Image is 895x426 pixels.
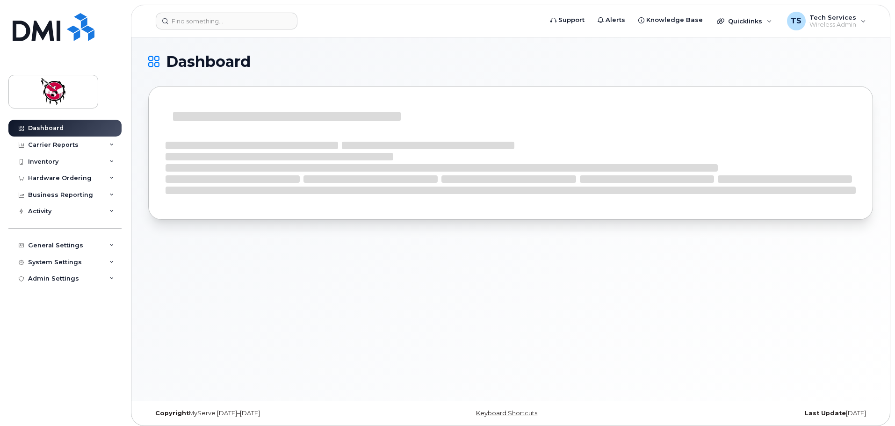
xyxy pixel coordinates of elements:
div: MyServe [DATE]–[DATE] [148,410,390,417]
strong: Last Update [805,410,846,417]
div: [DATE] [631,410,873,417]
strong: Copyright [155,410,189,417]
span: Dashboard [166,55,251,69]
a: Keyboard Shortcuts [476,410,537,417]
